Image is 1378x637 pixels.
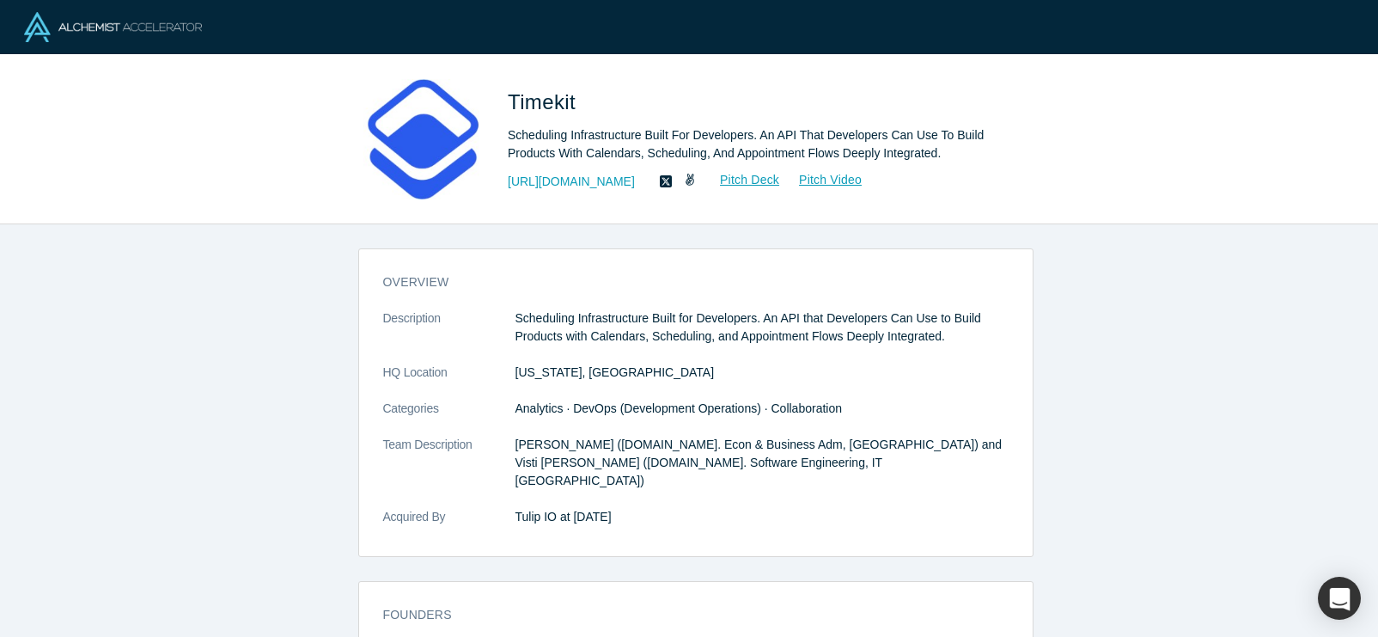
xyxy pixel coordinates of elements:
[363,79,484,199] img: Timekit's Logo
[383,273,985,291] h3: overview
[515,436,1009,490] p: [PERSON_NAME] ([DOMAIN_NAME]. Econ & Business Adm, [GEOGRAPHIC_DATA]) and Visti [PERSON_NAME] ([D...
[383,436,515,508] dt: Team Description
[508,90,582,113] span: Timekit
[383,400,515,436] dt: Categories
[701,170,780,190] a: Pitch Deck
[24,12,202,42] img: Alchemist Logo
[515,401,843,415] span: Analytics · DevOps (Development Operations) · Collaboration
[515,309,1009,346] p: Scheduling Infrastructure Built for Developers. An API that Developers Can Use to Build Products ...
[515,364,1009,382] dd: [US_STATE], [GEOGRAPHIC_DATA]
[383,364,515,400] dt: HQ Location
[383,606,985,624] h3: Founders
[508,126,989,162] div: Scheduling Infrastructure Built For Developers. An API That Developers Can Use To Build Products ...
[383,309,515,364] dt: Description
[383,508,515,544] dt: Acquired By
[508,173,635,191] a: [URL][DOMAIN_NAME]
[515,508,1009,526] dd: Tulip IO at [DATE]
[780,170,863,190] a: Pitch Video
